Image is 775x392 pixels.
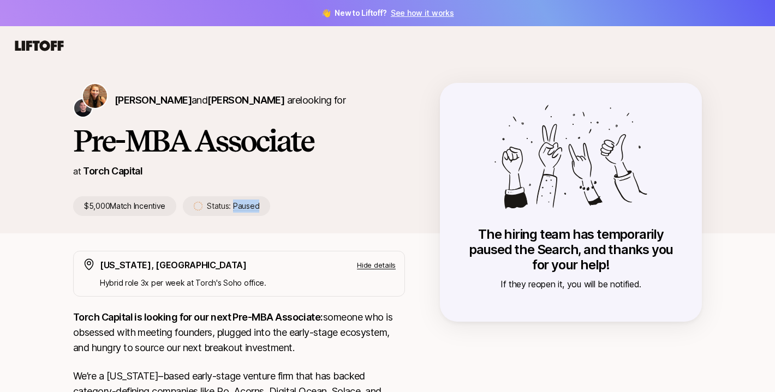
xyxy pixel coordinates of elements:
[462,227,680,273] p: The hiring team has temporarily paused the Search, and thanks you for your help!
[73,196,176,216] p: $5,000 Match Incentive
[73,124,405,157] h1: Pre-MBA Associate
[192,94,284,106] span: and
[74,99,92,117] img: Christopher Harper
[73,164,81,178] p: at
[462,277,680,291] p: If they reopen it, you will be notified.
[73,311,323,323] strong: Torch Capital is looking for our next Pre-MBA Associate:
[83,165,142,177] a: Torch Capital
[115,94,192,106] span: [PERSON_NAME]
[83,84,107,108] img: Katie Reiner
[321,7,454,20] span: 👋 New to Liftoff?
[207,94,284,106] span: [PERSON_NAME]
[100,258,247,272] p: [US_STATE], [GEOGRAPHIC_DATA]
[100,276,396,290] p: Hybrid role 3x per week at Torch's Soho office.
[73,310,405,355] p: someone who is obsessed with meeting founders, plugged into the early-stage ecosystem, and hungry...
[207,200,259,213] p: Status:
[357,260,396,270] p: Hide details
[115,93,345,108] p: are looking for
[233,201,259,211] span: Paused
[391,8,454,17] a: See how it works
